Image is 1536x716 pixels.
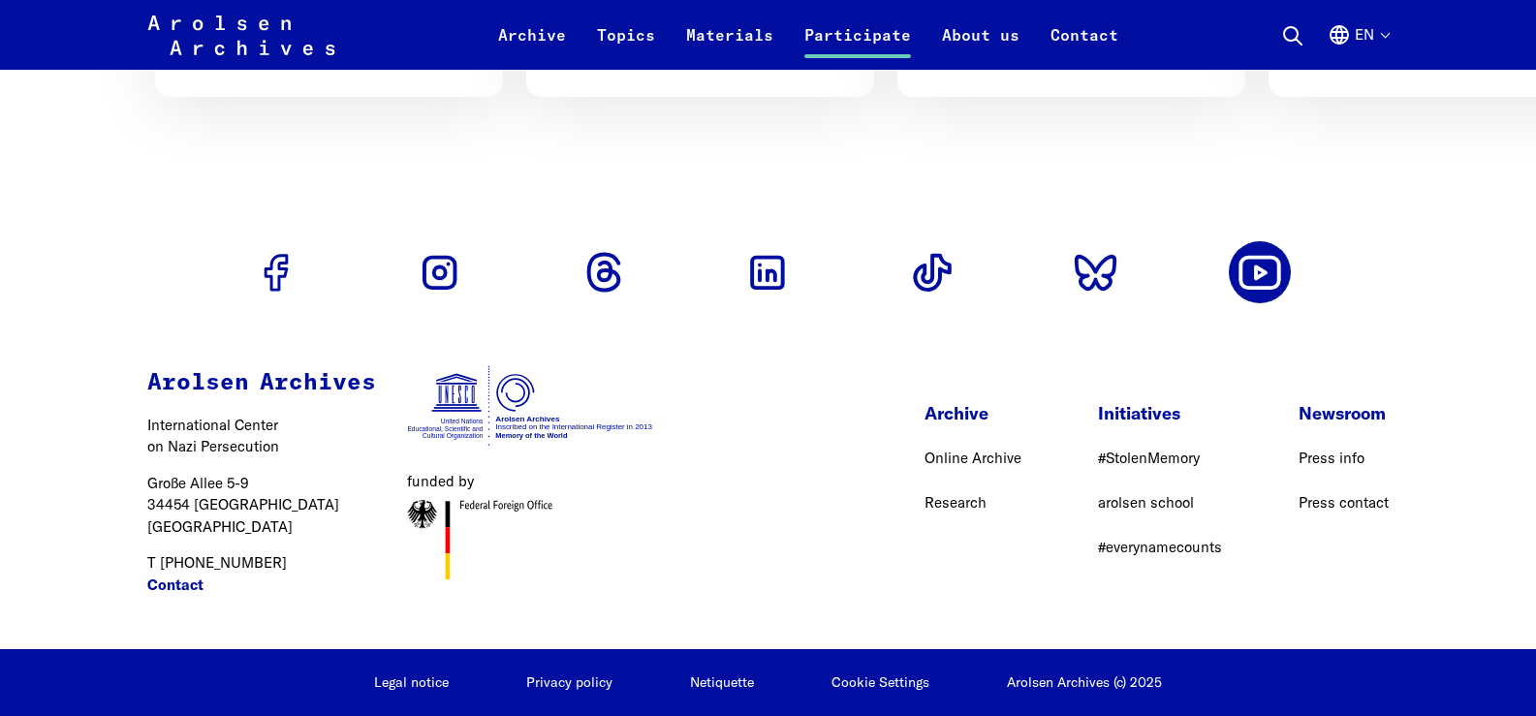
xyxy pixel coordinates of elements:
p: Archive [925,400,1021,426]
a: Archive [483,23,581,70]
a: Go to Instagram profile [409,241,471,303]
a: Topics [581,23,671,70]
a: Go to Tiktok profile [901,241,963,303]
a: Contact [1035,23,1134,70]
a: Research [925,493,987,512]
figcaption: funded by [407,471,654,493]
a: Go to Linkedin profile [737,241,799,303]
a: Go to Bluesky profile [1065,241,1127,303]
a: Netiquette [690,673,754,691]
button: English, language selection [1328,23,1389,70]
strong: Arolsen Archives [147,371,376,394]
a: arolsen school [1098,493,1194,512]
p: International Center on Nazi Persecution [147,415,376,458]
p: Initiatives [1098,400,1222,426]
a: Press info [1299,449,1364,467]
a: Go to Threads profile [573,241,635,303]
nav: Legal [374,672,929,693]
p: Große Allee 5-9 34454 [GEOGRAPHIC_DATA] [GEOGRAPHIC_DATA] [147,473,376,539]
a: Press contact [1299,493,1389,512]
p: Newsroom [1299,400,1389,426]
a: Materials [671,23,789,70]
p: Arolsen Archives (c) 2025 [1007,672,1162,693]
a: #everynamecounts [1098,538,1222,556]
a: About us [926,23,1035,70]
a: Contact [147,575,204,597]
a: Online Archive [925,449,1021,467]
a: Go to Facebook profile [245,241,307,303]
a: Legal notice [374,673,449,691]
a: Privacy policy [526,673,612,691]
button: Cookie Settings [831,674,929,690]
a: Participate [789,23,926,70]
p: T [PHONE_NUMBER] [147,552,376,596]
a: Go to Youtube profile [1229,241,1291,303]
a: #StolenMemory [1098,449,1200,467]
nav: Footer [925,400,1390,576]
nav: Primary [483,12,1134,58]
